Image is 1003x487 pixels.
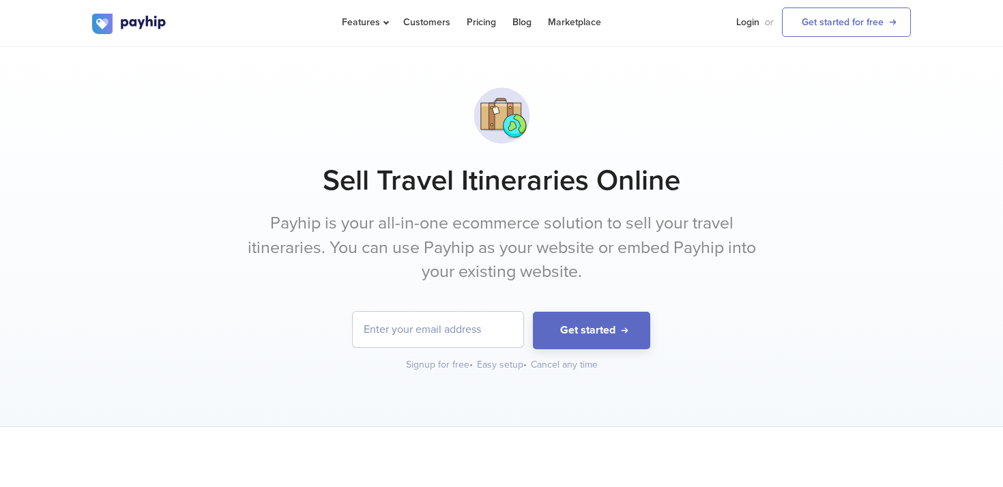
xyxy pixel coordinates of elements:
[92,14,167,34] img: logo.svg
[92,164,911,198] h1: Sell Travel Itineraries Online
[523,359,527,370] span: •
[406,358,474,372] div: Signup for free
[533,312,650,349] button: Get started
[467,81,536,150] img: svg+xml;utf8,%3Csvg%20viewBox%3D%220%200%20100%20100%22%20xmlns%3D%22http%3A%2F%2Fwww.w3.org%2F20...
[246,211,757,284] p: Payhip is your all-in-one ecommerce solution to sell your travel itineraries. You can use Payhip ...
[782,8,911,37] a: Get started for free
[342,16,387,28] span: Features
[477,358,528,372] div: Easy setup
[469,359,473,370] span: •
[353,312,523,347] input: Enter your email address
[531,358,598,372] div: Cancel any time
